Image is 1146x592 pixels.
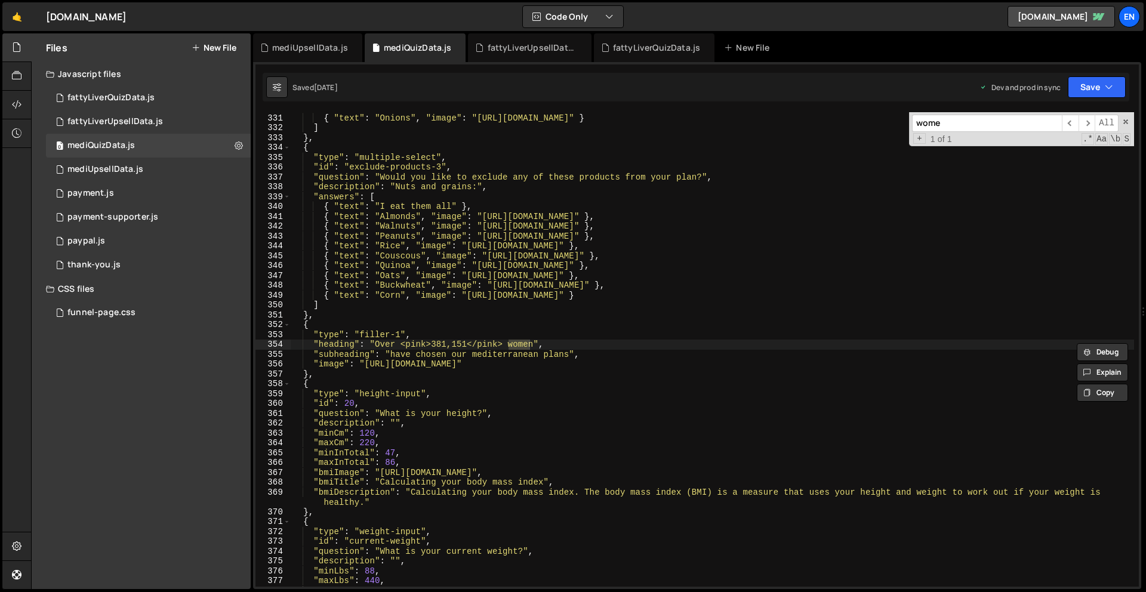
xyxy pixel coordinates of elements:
[255,399,291,409] div: 360
[255,350,291,360] div: 355
[255,300,291,310] div: 350
[46,158,251,181] div: 16956/46701.js
[1082,133,1094,145] span: RegExp Search
[1079,115,1095,132] span: ​
[1095,133,1108,145] span: CaseSensitive Search
[255,409,291,419] div: 361
[67,260,121,270] div: thank-you.js
[255,251,291,261] div: 345
[1123,133,1130,145] span: Search In Selection
[46,205,251,229] div: 16956/46552.js
[255,359,291,369] div: 356
[912,115,1062,132] input: Search for
[255,330,291,340] div: 353
[1077,343,1128,361] button: Debug
[613,42,700,54] div: fattyLiverQuizData.js
[255,468,291,478] div: 367
[255,113,291,124] div: 331
[46,41,67,54] h2: Files
[255,438,291,448] div: 364
[255,517,291,527] div: 371
[384,42,451,54] div: mediQuizData.js
[67,236,105,246] div: paypal.js
[46,110,251,134] div: 16956/46565.js
[255,488,291,507] div: 369
[46,134,251,158] div: 16956/46700.js
[255,507,291,517] div: 370
[1062,115,1079,132] span: ​
[255,133,291,143] div: 333
[255,241,291,251] div: 344
[56,142,63,152] span: 0
[255,280,291,291] div: 348
[46,301,251,325] div: 16956/47008.css
[46,253,251,277] div: 16956/46524.js
[46,229,251,253] div: 16956/46550.js
[255,379,291,389] div: 358
[2,2,32,31] a: 🤙
[1119,6,1140,27] a: En
[255,221,291,232] div: 342
[255,202,291,212] div: 340
[67,164,143,175] div: mediUpsellData.js
[255,556,291,566] div: 375
[67,140,135,151] div: mediQuizData.js
[1008,6,1115,27] a: [DOMAIN_NAME]
[255,428,291,439] div: 363
[1095,115,1119,132] span: Alt-Enter
[255,566,291,576] div: 376
[255,576,291,586] div: 377
[724,42,774,54] div: New File
[255,340,291,350] div: 354
[67,188,114,199] div: payment.js
[255,143,291,153] div: 334
[1077,384,1128,402] button: Copy
[255,153,291,163] div: 335
[255,547,291,557] div: 374
[67,116,163,127] div: fattyLiverUpsellData.js
[272,42,348,54] div: mediUpsellData.js
[255,123,291,133] div: 332
[255,192,291,202] div: 339
[255,320,291,330] div: 352
[255,389,291,399] div: 359
[32,62,251,86] div: Javascript files
[46,86,251,110] div: 16956/46566.js
[255,458,291,468] div: 366
[255,527,291,537] div: 372
[255,310,291,320] div: 351
[1068,76,1126,98] button: Save
[255,536,291,547] div: 373
[926,134,957,144] span: 1 of 1
[67,307,135,318] div: funnel-page.css
[1077,363,1128,381] button: Explain
[523,6,623,27] button: Code Only
[46,181,251,205] div: 16956/46551.js
[255,172,291,183] div: 337
[255,477,291,488] div: 368
[1109,133,1122,145] span: Whole Word Search
[488,42,577,54] div: fattyLiverUpsellData.js
[255,261,291,271] div: 346
[255,271,291,281] div: 347
[255,369,291,380] div: 357
[292,82,338,92] div: Saved
[192,43,236,53] button: New File
[979,82,1061,92] div: Dev and prod in sync
[255,212,291,222] div: 341
[255,182,291,192] div: 338
[32,277,251,301] div: CSS files
[255,232,291,242] div: 343
[67,92,155,103] div: fattyLiverQuizData.js
[255,448,291,458] div: 365
[255,291,291,301] div: 349
[67,212,158,223] div: payment-supporter.js
[913,133,926,144] span: Toggle Replace mode
[46,10,127,24] div: [DOMAIN_NAME]
[255,162,291,172] div: 336
[314,82,338,92] div: [DATE]
[255,418,291,428] div: 362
